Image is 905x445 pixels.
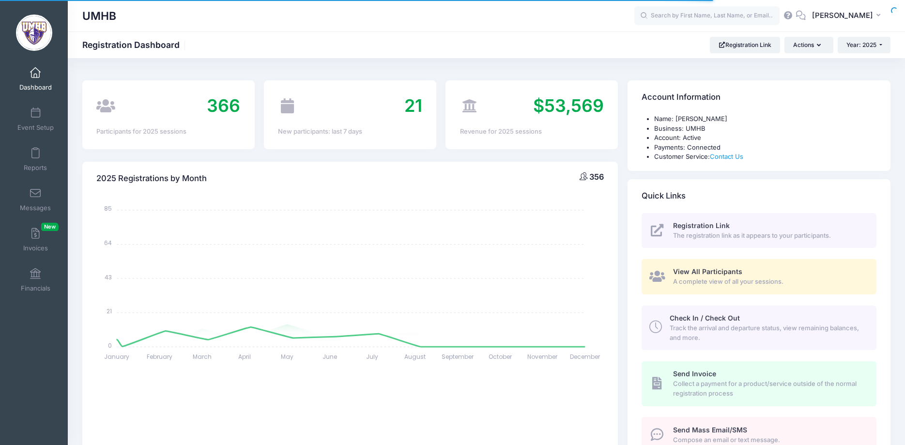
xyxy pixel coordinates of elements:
[147,353,172,361] tspan: February
[20,204,51,212] span: Messages
[673,221,730,230] span: Registration Link
[838,37,890,53] button: Year: 2025
[13,223,59,257] a: InvoicesNew
[654,152,876,162] li: Customer Service:
[442,353,474,361] tspan: September
[322,353,337,361] tspan: June
[16,15,52,51] img: UMHB
[642,306,876,350] a: Check In / Check Out Track the arrival and departure status, view remaining balances, and more.
[642,84,721,111] h4: Account Information
[96,127,240,137] div: Participants for 2025 sessions
[13,142,59,176] a: Reports
[17,123,54,132] span: Event Setup
[654,114,876,124] li: Name: [PERSON_NAME]
[642,259,876,294] a: View All Participants A complete view of all your sessions.
[460,127,604,137] div: Revenue for 2025 sessions
[654,143,876,153] li: Payments: Connected
[589,172,604,182] span: 356
[404,95,422,116] span: 21
[784,37,833,53] button: Actions
[570,353,601,361] tspan: December
[278,127,422,137] div: New participants: last 7 days
[367,353,379,361] tspan: July
[238,353,251,361] tspan: April
[673,231,865,241] span: The registration link as it appears to your participants.
[82,40,188,50] h1: Registration Dashboard
[670,314,740,322] span: Check In / Check Out
[642,361,876,406] a: Send Invoice Collect a payment for a product/service outside of the normal registration process
[24,164,47,172] span: Reports
[489,353,512,361] tspan: October
[710,37,780,53] a: Registration Link
[673,369,716,378] span: Send Invoice
[673,379,865,398] span: Collect a payment for a product/service outside of the normal registration process
[528,353,558,361] tspan: November
[642,182,686,210] h4: Quick Links
[13,183,59,216] a: Messages
[654,124,876,134] li: Business: UMHB
[105,273,112,281] tspan: 43
[812,10,873,21] span: [PERSON_NAME]
[404,353,426,361] tspan: August
[673,267,742,276] span: View All Participants
[673,426,747,434] span: Send Mass Email/SMS
[105,204,112,213] tspan: 85
[533,95,604,116] span: $53,569
[41,223,59,231] span: New
[806,5,890,27] button: [PERSON_NAME]
[108,341,112,349] tspan: 0
[207,95,240,116] span: 366
[642,213,876,248] a: Registration Link The registration link as it appears to your participants.
[107,307,112,315] tspan: 21
[710,153,743,160] a: Contact Us
[105,353,130,361] tspan: January
[96,165,207,192] h4: 2025 Registrations by Month
[654,133,876,143] li: Account: Active
[13,102,59,136] a: Event Setup
[281,353,293,361] tspan: May
[21,284,50,292] span: Financials
[19,83,52,92] span: Dashboard
[673,435,865,445] span: Compose an email or text message.
[82,5,116,27] h1: UMHB
[673,277,865,287] span: A complete view of all your sessions.
[670,323,865,342] span: Track the arrival and departure status, view remaining balances, and more.
[193,353,212,361] tspan: March
[13,263,59,297] a: Financials
[13,62,59,96] a: Dashboard
[105,239,112,247] tspan: 64
[23,244,48,252] span: Invoices
[846,41,876,48] span: Year: 2025
[634,6,780,26] input: Search by First Name, Last Name, or Email...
